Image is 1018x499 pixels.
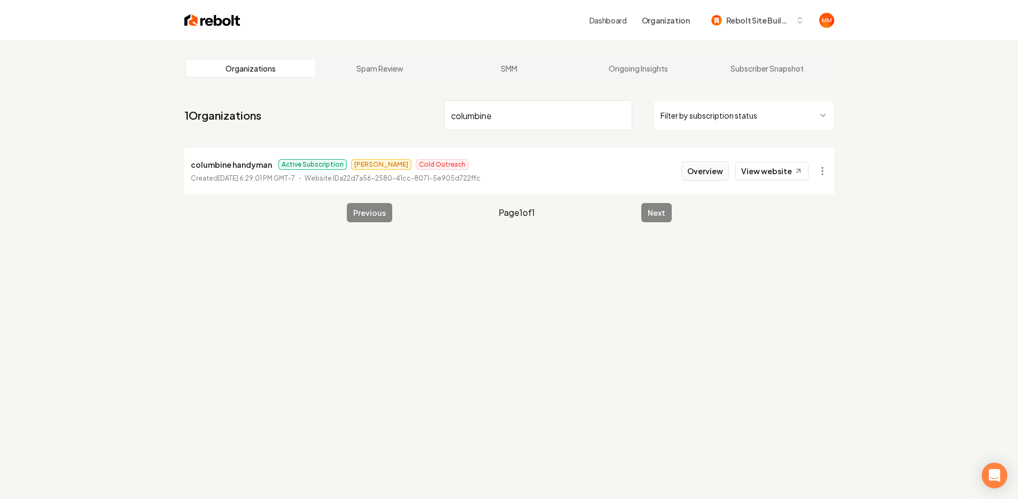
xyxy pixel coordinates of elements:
span: Page 1 of 1 [499,206,535,219]
a: Dashboard [589,15,627,26]
p: Website ID a22d7a56-2580-41cc-8071-5e905d722ffc [305,173,480,184]
input: Search by name or ID [444,100,632,130]
button: Overview [681,161,729,181]
a: 1Organizations [184,108,261,123]
a: Spam Review [315,60,445,77]
img: Rebolt Logo [184,13,240,28]
a: Organizations [186,60,316,77]
img: Rebolt Site Builder [711,15,722,26]
a: Ongoing Insights [573,60,703,77]
span: Cold Outreach [416,159,469,170]
a: View website [735,162,809,180]
p: Created [191,173,295,184]
span: Rebolt Site Builder [726,15,791,26]
p: columbine handyman [191,158,272,171]
a: SMM [445,60,574,77]
div: Open Intercom Messenger [982,463,1007,488]
a: Subscriber Snapshot [703,60,832,77]
button: Open user button [819,13,834,28]
button: Organization [635,11,696,30]
span: [PERSON_NAME] [351,159,411,170]
img: Matthew Meyer [819,13,834,28]
time: [DATE] 6:29:01 PM GMT-7 [218,174,295,182]
span: Active Subscription [278,159,347,170]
